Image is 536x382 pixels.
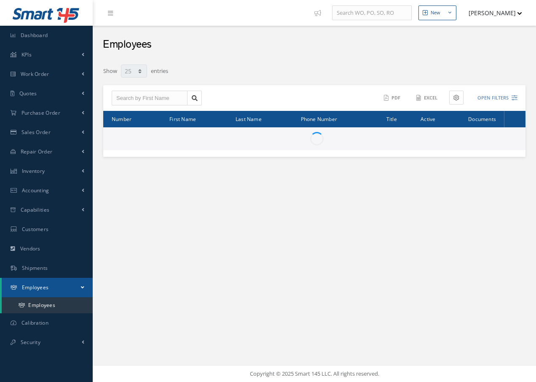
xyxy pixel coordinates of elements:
span: Security [21,339,40,346]
span: Repair Order [21,148,53,155]
label: Show [103,64,117,75]
span: Purchase Order [21,109,60,116]
span: Shipments [22,264,48,272]
span: Active [421,115,435,123]
button: PDF [380,91,406,105]
input: Search by First Name [112,91,188,106]
input: Search WO, PO, SO, RO [332,5,412,21]
span: Title [386,115,397,123]
a: Employees [2,297,93,313]
span: Last Name [236,115,262,123]
span: Accounting [22,187,49,194]
button: [PERSON_NAME] [461,5,522,21]
span: Phone Number [301,115,337,123]
span: Documents [468,115,496,123]
h2: Employees [103,38,152,51]
span: Dashboard [21,32,48,39]
span: Number [112,115,131,123]
span: Sales Order [21,129,51,136]
span: Inventory [22,167,45,175]
a: Employees [2,278,93,297]
button: New [418,5,456,20]
div: Copyright © 2025 Smart 145 LLC. All rights reserved. [101,370,528,378]
label: entries [151,64,168,75]
span: Capabilities [21,206,50,213]
span: First Name [169,115,196,123]
span: Work Order [21,70,49,78]
button: Open Filters [470,91,517,105]
button: Excel [412,91,443,105]
span: Employees [22,284,49,291]
span: KPIs [21,51,32,58]
span: Calibration [21,319,48,326]
span: Customers [22,226,49,233]
span: Quotes [19,90,37,97]
span: Vendors [20,245,40,252]
div: New [431,9,440,16]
